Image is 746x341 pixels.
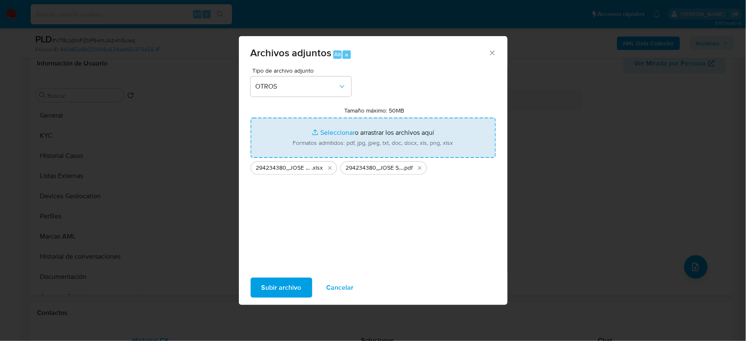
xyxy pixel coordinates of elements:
span: Subir archivo [262,278,301,297]
ul: Archivos seleccionados [251,158,496,175]
span: OTROS [256,82,338,91]
span: 294234380_JOSE SOTO_AGO2025 [256,164,312,172]
span: .xlsx [312,164,323,172]
button: OTROS [251,76,351,97]
span: Tipo de archivo adjunto [253,68,353,73]
span: 294234380_JOSE SOTO_AGO2025 [346,164,403,172]
span: .pdf [403,164,413,172]
span: Cancelar [327,278,354,297]
span: a [346,50,348,58]
button: Eliminar 294234380_JOSE SOTO_AGO2025.xlsx [325,163,335,173]
span: Alt [334,50,341,58]
button: Eliminar 294234380_JOSE SOTO_AGO2025.pdf [415,163,425,173]
button: Cancelar [316,278,365,298]
button: Subir archivo [251,278,312,298]
span: Archivos adjuntos [251,45,332,60]
label: Tamaño máximo: 50MB [344,107,404,114]
button: Cerrar [488,49,496,56]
